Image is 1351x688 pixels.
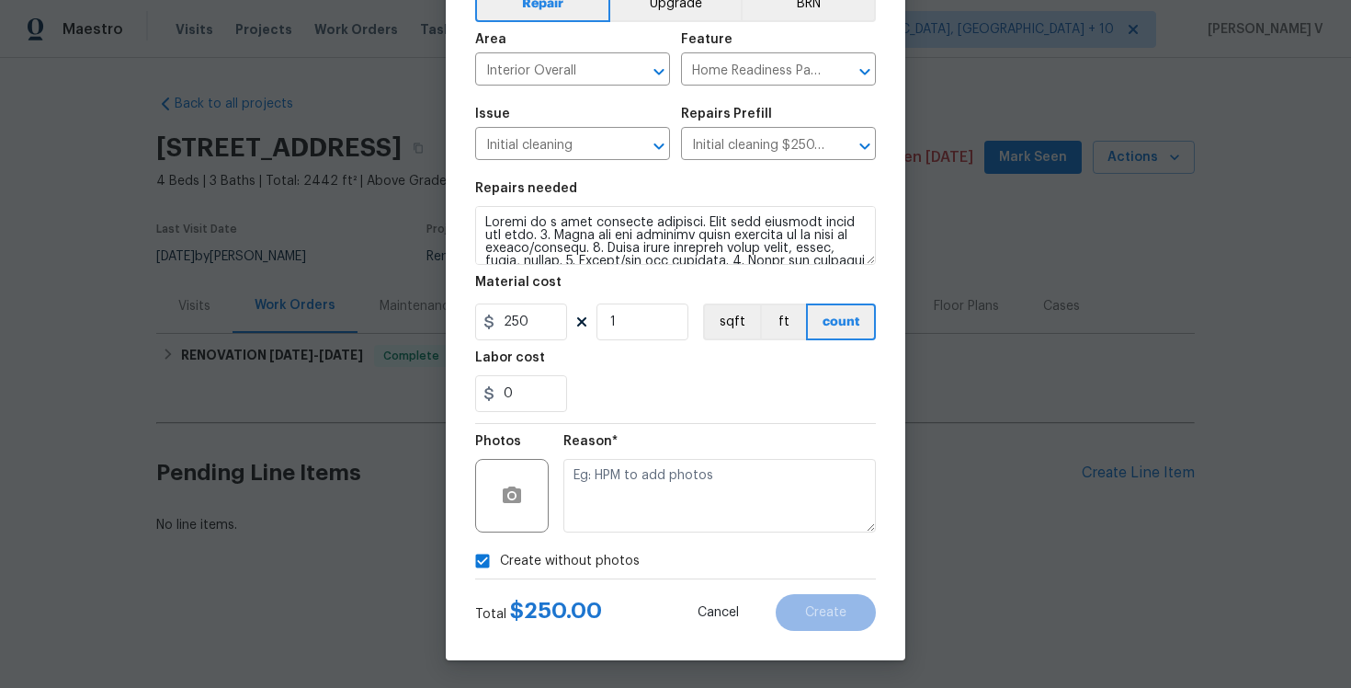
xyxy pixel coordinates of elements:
[852,133,878,159] button: Open
[510,600,602,622] span: $ 250.00
[646,59,672,85] button: Open
[475,276,562,289] h5: Material cost
[500,552,640,571] span: Create without photos
[681,108,772,120] h5: Repairs Prefill
[646,133,672,159] button: Open
[852,59,878,85] button: Open
[805,606,846,620] span: Create
[475,182,577,195] h5: Repairs needed
[475,33,506,46] h5: Area
[776,594,876,631] button: Create
[475,206,876,265] textarea: Loremi do s amet consecte adipisci. Elit sedd eiusmodt incid utl etdo. 3. Magna ali eni adminimv ...
[475,351,545,364] h5: Labor cost
[475,602,602,624] div: Total
[806,304,876,340] button: count
[668,594,768,631] button: Cancel
[475,435,521,448] h5: Photos
[703,304,760,340] button: sqft
[563,435,618,448] h5: Reason*
[681,33,732,46] h5: Feature
[475,108,510,120] h5: Issue
[760,304,806,340] button: ft
[698,606,739,620] span: Cancel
